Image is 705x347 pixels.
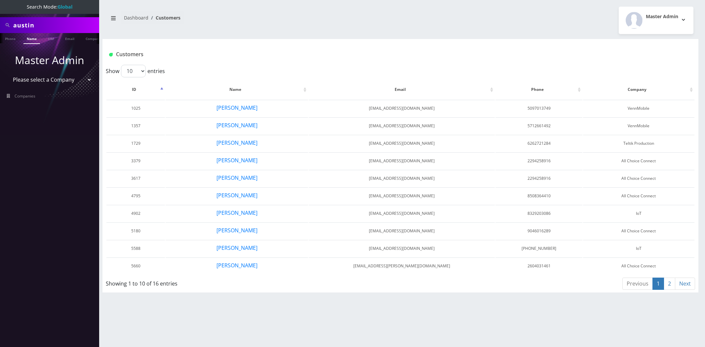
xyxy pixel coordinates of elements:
td: 1025 [106,100,165,117]
td: 8508364410 [495,187,582,204]
td: All Choice Connect [583,152,694,169]
td: 1729 [106,135,165,152]
td: IoT [583,240,694,257]
td: VennMobile [583,117,694,134]
span: Companies [15,93,35,99]
a: SIM [45,33,57,43]
td: 5660 [106,257,165,274]
td: [EMAIL_ADDRESS][DOMAIN_NAME] [309,100,495,117]
button: [PERSON_NAME] [216,209,258,217]
td: 6262721284 [495,135,582,152]
a: 1 [652,278,664,290]
button: Master Admin [619,7,693,34]
td: 5097013749 [495,100,582,117]
a: Name [23,33,40,44]
th: Phone: activate to sort column ascending [495,80,582,99]
li: Customers [148,14,180,21]
div: Showing 1 to 10 of 16 entries [106,277,346,288]
a: Company [82,33,104,43]
button: [PERSON_NAME] [216,138,258,147]
a: Dashboard [124,15,148,21]
a: 2 [664,278,675,290]
button: [PERSON_NAME] [216,226,258,235]
h1: Customers [109,51,593,58]
button: [PERSON_NAME] [216,121,258,130]
button: [PERSON_NAME] [216,191,258,200]
button: [PERSON_NAME] [216,173,258,182]
a: Email [62,33,78,43]
a: Next [675,278,695,290]
td: [EMAIL_ADDRESS][DOMAIN_NAME] [309,170,495,187]
td: 2294258916 [495,170,582,187]
a: Phone [2,33,19,43]
td: 5180 [106,222,165,239]
td: [EMAIL_ADDRESS][DOMAIN_NAME] [309,205,495,222]
button: [PERSON_NAME] [216,261,258,270]
td: 5588 [106,240,165,257]
td: [EMAIL_ADDRESS][DOMAIN_NAME] [309,240,495,257]
button: [PERSON_NAME] [216,103,258,112]
a: Previous [622,278,653,290]
td: All Choice Connect [583,170,694,187]
td: Teltik Production [583,135,694,152]
th: Company: activate to sort column ascending [583,80,694,99]
td: 8329203086 [495,205,582,222]
td: 3617 [106,170,165,187]
td: 1357 [106,117,165,134]
td: 4795 [106,187,165,204]
td: All Choice Connect [583,257,694,274]
label: Show entries [106,65,165,77]
td: All Choice Connect [583,222,694,239]
td: 5712661492 [495,117,582,134]
td: [EMAIL_ADDRESS][DOMAIN_NAME] [309,222,495,239]
button: [PERSON_NAME] [216,244,258,252]
td: 3379 [106,152,165,169]
h2: Master Admin [646,14,678,19]
span: Search Mode: [27,4,72,10]
td: [EMAIL_ADDRESS][DOMAIN_NAME] [309,187,495,204]
td: [EMAIL_ADDRESS][PERSON_NAME][DOMAIN_NAME] [309,257,495,274]
td: [EMAIL_ADDRESS][DOMAIN_NAME] [309,117,495,134]
th: ID: activate to sort column descending [106,80,165,99]
select: Showentries [121,65,146,77]
td: 2604031461 [495,257,582,274]
td: [EMAIL_ADDRESS][DOMAIN_NAME] [309,135,495,152]
button: [PERSON_NAME] [216,156,258,165]
td: 4902 [106,205,165,222]
td: All Choice Connect [583,187,694,204]
strong: Global [58,4,72,10]
td: IoT [583,205,694,222]
td: VennMobile [583,100,694,117]
input: Search All Companies [13,19,98,31]
nav: breadcrumb [107,11,396,30]
td: [PHONE_NUMBER] [495,240,582,257]
th: Name: activate to sort column ascending [166,80,308,99]
td: [EMAIL_ADDRESS][DOMAIN_NAME] [309,152,495,169]
th: Email: activate to sort column ascending [309,80,495,99]
td: 9046016289 [495,222,582,239]
td: 2294258916 [495,152,582,169]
